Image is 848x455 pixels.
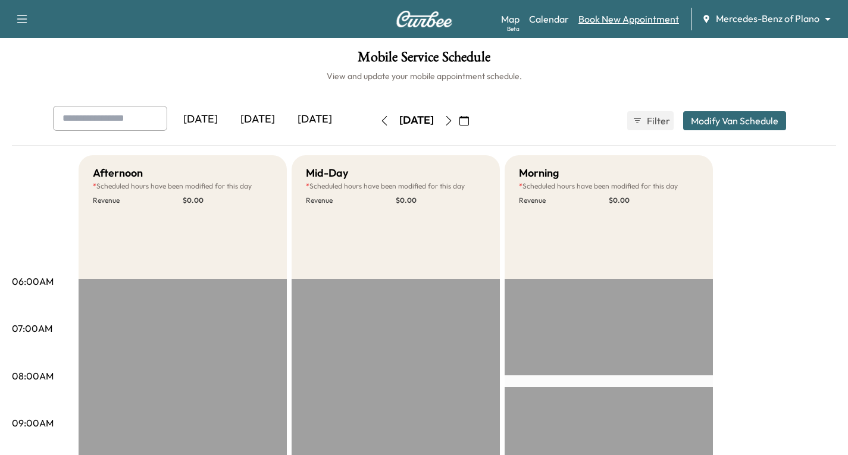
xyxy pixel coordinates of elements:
[529,12,569,26] a: Calendar
[12,416,54,430] p: 09:00AM
[183,196,273,205] p: $ 0.00
[396,196,486,205] p: $ 0.00
[519,181,699,191] p: Scheduled hours have been modified for this day
[306,181,486,191] p: Scheduled hours have been modified for this day
[399,113,434,128] div: [DATE]
[229,106,286,133] div: [DATE]
[93,165,143,181] h5: Afternoon
[609,196,699,205] p: $ 0.00
[12,50,836,70] h1: Mobile Service Schedule
[501,12,520,26] a: MapBeta
[627,111,674,130] button: Filter
[12,369,54,383] p: 08:00AM
[683,111,786,130] button: Modify Van Schedule
[93,181,273,191] p: Scheduled hours have been modified for this day
[12,321,52,335] p: 07:00AM
[286,106,343,133] div: [DATE]
[306,165,348,181] h5: Mid-Day
[716,12,819,26] span: Mercedes-Benz of Plano
[507,24,520,33] div: Beta
[647,114,668,128] span: Filter
[519,196,609,205] p: Revenue
[93,196,183,205] p: Revenue
[12,70,836,82] h6: View and update your mobile appointment schedule.
[578,12,679,26] a: Book New Appointment
[172,106,229,133] div: [DATE]
[519,165,559,181] h5: Morning
[396,11,453,27] img: Curbee Logo
[12,274,54,288] p: 06:00AM
[306,196,396,205] p: Revenue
